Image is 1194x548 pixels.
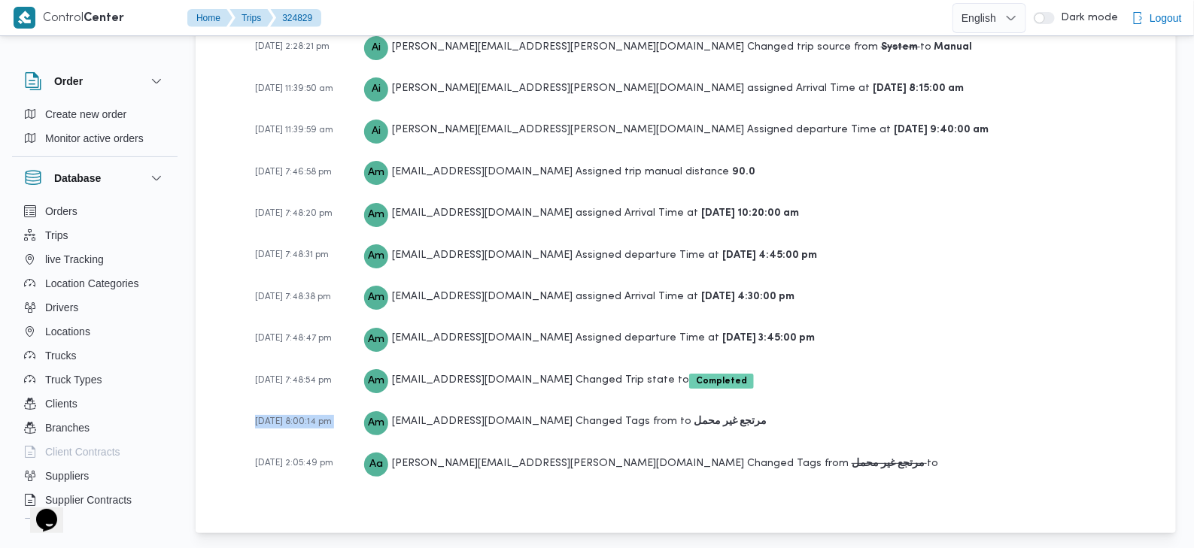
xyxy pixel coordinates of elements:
[364,200,799,226] div: assigned Arrival Time at
[364,34,972,60] div: Changed trip source from to
[18,416,172,440] button: Branches
[368,203,384,227] span: Am
[18,440,172,464] button: Client Contracts
[364,408,767,434] div: Changed Tags from to
[691,416,767,426] b: مرتجع غير محمل
[45,298,78,316] span: Drivers
[45,515,83,533] span: Devices
[255,459,333,468] span: [DATE] 2:05:49 pm
[255,126,333,135] span: [DATE] 11:39:59 am
[18,223,172,247] button: Trips
[369,453,383,477] span: Aa
[12,102,178,156] div: Order
[255,376,332,385] span: [DATE] 7:48:54 pm
[364,453,388,477] div: Ahmed.adel@illa.com.eg
[392,292,573,301] span: [EMAIL_ADDRESS][DOMAIN_NAME]
[255,250,329,259] span: [DATE] 7:48:31 pm
[255,334,332,343] span: [DATE] 7:48:47 pm
[392,375,573,385] span: [EMAIL_ADDRESS][DOMAIN_NAME]
[701,208,799,218] b: [DATE] 10:20:00 am
[18,126,172,150] button: Monitor active orders
[45,129,144,147] span: Monitor active orders
[368,286,384,310] span: Am
[364,36,388,60] div: Abdelrahman.ibrahim@illa.com.eg
[255,168,332,177] span: [DATE] 7:46:58 pm
[364,77,388,101] div: Abdelrahman.ibrahim@illa.com.eg
[392,459,744,468] span: [PERSON_NAME][EMAIL_ADDRESS][PERSON_NAME][DOMAIN_NAME]
[1055,12,1118,24] span: Dark mode
[931,42,972,52] b: Manual
[372,36,381,60] span: Ai
[45,202,77,220] span: Orders
[45,105,126,123] span: Create new order
[18,102,172,126] button: Create new order
[1126,3,1188,33] button: Logout
[894,125,989,135] b: [DATE] 9:40:00 am
[18,271,172,295] button: Location Categories
[372,77,381,101] span: Ai
[14,7,35,29] img: X8yXhbKr1z7QwAAAABJRU5ErkJggg==
[12,199,178,525] div: Database
[364,244,388,268] div: Assem.mohamed@illa.com.eg
[187,9,232,27] button: Home
[255,84,333,93] span: [DATE] 11:39:50 am
[392,250,573,260] span: [EMAIL_ADDRESS][DOMAIN_NAME]
[722,333,815,343] b: [DATE] 3:45:00 pm
[45,371,102,389] span: Truck Types
[392,83,744,93] span: [PERSON_NAME][EMAIL_ADDRESS][PERSON_NAME][DOMAIN_NAME]
[372,120,381,144] span: Ai
[45,467,89,485] span: Suppliers
[732,167,755,177] b: 90.0
[24,72,166,90] button: Order
[392,42,744,52] span: [PERSON_NAME][EMAIL_ADDRESS][PERSON_NAME][DOMAIN_NAME]
[255,42,330,51] span: [DATE] 2:28:21 pm
[696,377,747,386] b: Completed
[689,374,754,389] span: Completed
[852,459,927,468] b: مرتجع غير محمل
[392,333,573,343] span: [EMAIL_ADDRESS][DOMAIN_NAME]
[364,117,989,143] div: Assigned departure Time at
[722,250,817,260] b: [DATE] 4:45:00 pm
[15,488,63,533] iframe: chat widget
[701,292,794,301] b: [DATE] 4:30:00 pm
[84,13,124,24] b: Center
[45,491,132,509] span: Supplier Contracts
[54,72,83,90] h3: Order
[1150,9,1182,27] span: Logout
[255,209,333,218] span: [DATE] 7:48:20 pm
[45,250,104,268] span: live Tracking
[364,369,388,393] div: Assem.mohamed@illa.com.eg
[368,161,384,185] span: Am
[364,159,755,185] div: Assigned trip manual distance
[18,392,172,416] button: Clients
[364,450,938,477] div: Changed Tags from to
[392,416,573,426] span: [EMAIL_ADDRESS][DOMAIN_NAME]
[364,411,388,435] div: Assem.mohamed@illa.com.eg
[255,292,331,301] span: [DATE] 7:48:38 pm
[18,488,172,512] button: Supplier Contracts
[18,464,172,488] button: Suppliers
[24,169,166,187] button: Database
[364,75,964,101] div: assigned Arrival Time at
[18,344,172,368] button: Trucks
[368,244,384,268] span: Am
[18,247,172,271] button: live Tracking
[45,395,77,413] span: Clients
[229,9,273,27] button: Trips
[364,203,388,227] div: Assem.mohamed@illa.com.eg
[18,368,172,392] button: Truck Types
[270,9,321,27] button: 324829
[368,328,384,352] span: Am
[54,169,101,187] h3: Database
[45,226,68,244] span: Trips
[45,322,90,341] span: Locations
[368,369,384,393] span: Am
[364,283,794,310] div: assigned Arrival Time at
[881,42,920,52] b: System
[364,120,388,144] div: Abdelrahman.ibrahim@illa.com.eg
[873,83,964,93] b: [DATE] 8:15:00 am
[255,417,332,426] span: [DATE] 8:00:14 pm
[392,167,573,177] span: [EMAIL_ADDRESS][DOMAIN_NAME]
[45,443,120,461] span: Client Contracts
